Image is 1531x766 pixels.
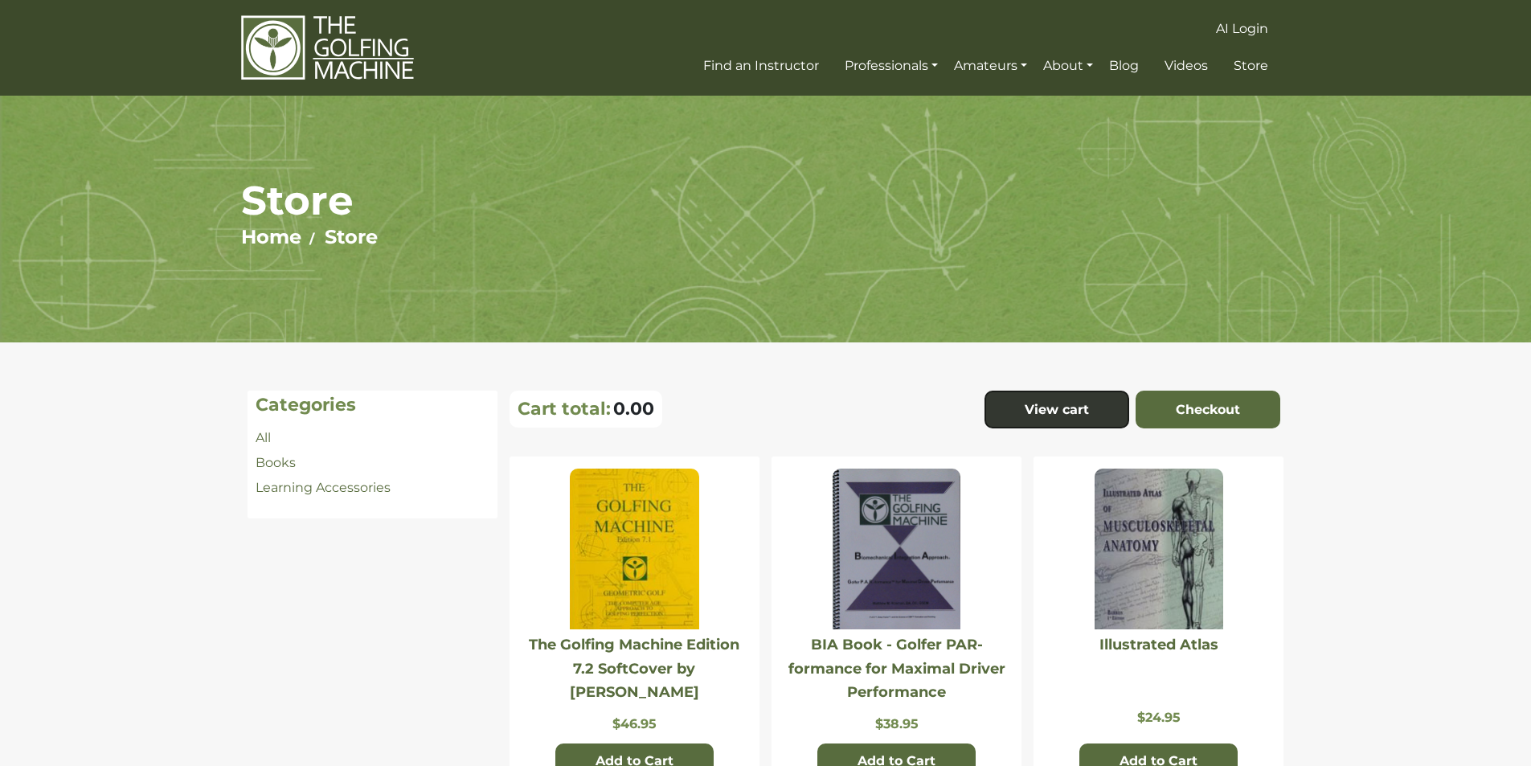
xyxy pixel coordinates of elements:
[241,225,301,248] a: Home
[699,51,823,80] a: Find an Instructor
[256,430,271,445] a: All
[1105,51,1143,80] a: Blog
[256,395,489,416] h4: Categories
[1161,51,1212,80] a: Videos
[1216,21,1268,36] span: AI Login
[833,469,960,629] img: BIA Book - Golfer PAR-formance for Maximal Driver Performance
[985,391,1129,429] a: View cart
[1212,14,1272,43] a: AI Login
[1234,58,1268,73] span: Store
[256,480,391,495] a: Learning Accessories
[1165,58,1208,73] span: Videos
[613,398,654,420] span: 0.00
[1039,51,1097,80] a: About
[325,225,378,248] a: Store
[518,716,751,731] p: $46.95
[256,455,296,470] a: Books
[950,51,1031,80] a: Amateurs
[529,636,739,701] a: The Golfing Machine Edition 7.2 SoftCover by [PERSON_NAME]
[1109,58,1139,73] span: Blog
[841,51,942,80] a: Professionals
[241,14,414,81] img: The Golfing Machine
[1042,710,1275,725] p: $24.95
[241,176,1290,225] h1: Store
[570,469,698,629] img: The Golfing Machine Edition 7.2 SoftCover by Homer Kelley
[703,58,819,73] span: Find an Instructor
[780,716,1013,731] p: $38.95
[1095,469,1223,629] img: Illustrated Atlas
[518,398,611,420] p: Cart total:
[1230,51,1272,80] a: Store
[1099,636,1218,653] a: Illustrated Atlas
[1136,391,1280,429] a: Checkout
[788,636,1005,701] a: BIA Book - Golfer PAR-formance for Maximal Driver Performance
